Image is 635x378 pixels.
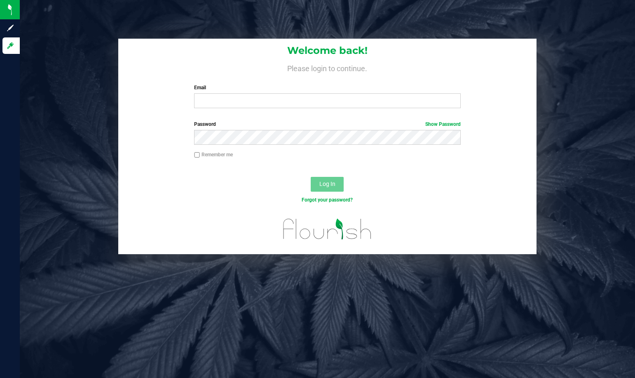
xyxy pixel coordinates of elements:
[6,42,14,50] inline-svg: Log in
[6,24,14,32] inline-svg: Sign up
[311,177,344,192] button: Log In
[194,84,461,91] label: Email
[275,212,380,246] img: flourish_logo.svg
[118,45,537,56] h1: Welcome back!
[302,197,353,203] a: Forgot your password?
[194,151,233,158] label: Remember me
[118,63,537,72] h4: Please login to continue.
[194,152,200,158] input: Remember me
[319,181,335,187] span: Log In
[194,121,216,127] span: Password
[425,121,461,127] a: Show Password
